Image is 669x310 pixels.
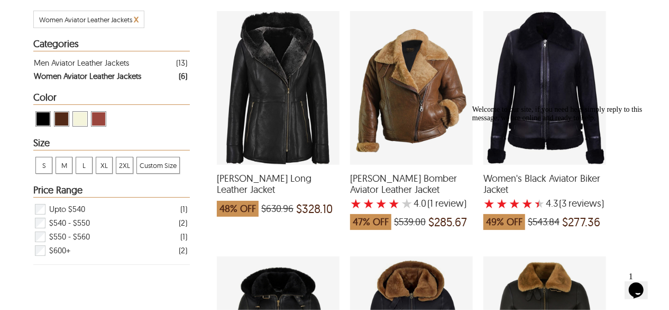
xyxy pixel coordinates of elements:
iframe: chat widget [468,101,658,262]
span: XL [96,157,112,173]
div: View L Women Aviator Leather Jackets [76,157,93,174]
div: ( 6 ) [179,69,187,83]
div: Filter $550 - $560 Women Aviator Leather Jackets [34,230,187,244]
span: Upto $540 [49,202,85,216]
div: Heading Filter Women Aviator Leather Jackets by Price Range [33,185,190,198]
span: $550 - $560 [49,230,90,244]
label: 2 rating [363,198,374,209]
span: $540 - $550 [49,216,90,230]
div: View M Women Aviator Leather Jackets [56,157,72,174]
label: 3 rating [375,198,387,209]
span: (1 [427,198,433,209]
div: Women Aviator Leather Jackets [34,69,141,83]
div: View S Women Aviator Leather Jackets [35,157,52,174]
span: x [134,13,139,25]
div: View 2XL Women Aviator Leather Jackets [116,157,133,174]
div: ( 2 ) [179,244,187,257]
div: Filter $600+ Women Aviator Leather Jackets [34,244,187,258]
span: 2XL [116,157,133,173]
span: $600+ [49,244,70,258]
div: ( 1 ) [180,202,187,216]
span: Kiana Bomber Aviator Leather Jacket [350,173,473,196]
span: $285.67 [428,217,467,227]
span: 47% OFF [350,214,391,230]
div: ( 2 ) [179,216,187,229]
div: View Brown ( Brand Color ) Women Aviator Leather Jackets [54,111,69,127]
span: review [433,198,464,209]
label: 1 rating [350,198,362,209]
div: View Cognac Women Aviator Leather Jackets [91,111,106,127]
a: Filter Women Aviator Leather Jackets [34,69,187,83]
a: Cancel Filter [134,15,139,24]
span: Filter Women Aviator Leather Jackets [39,15,132,24]
div: Welcome to our site, if you need help simply reply to this message, we are online and ready to help. [4,4,195,21]
a: Deborah Shearling Long Leather Jacket which was at a price of $630.96, now after discount the pri... [217,158,340,222]
iframe: chat widget [625,268,658,299]
div: ( 1 ) [180,230,187,243]
div: View Black Women Aviator Leather Jackets [35,111,51,127]
div: View Beige Women Aviator Leather Jackets [72,111,88,127]
span: ) [427,198,466,209]
div: Heading Filter Women Aviator Leather Jackets by Size [33,138,190,150]
span: $539.00 [394,217,426,227]
span: Welcome to our site, if you need help simply reply to this message, we are online and ready to help. [4,4,175,21]
div: Heading Filter Women Aviator Leather Jackets by Categories [33,39,190,51]
label: 5 rating [401,198,413,209]
span: Deborah Shearling Long Leather Jacket [217,173,340,196]
div: Filter Upto $540 Women Aviator Leather Jackets [34,202,187,216]
label: 4.0 [414,198,426,209]
span: $630.96 [261,203,294,214]
span: 48% OFF [217,201,259,217]
span: Custom Size [137,157,179,173]
div: View Custom Size Women Aviator Leather Jackets [136,157,180,174]
a: Kiana Bomber Aviator Leather Jacket with a 4 Star Rating 1 Product Review which was at a price of... [350,158,473,235]
div: Men Aviator Leather Jackets [34,56,129,69]
span: $328.10 [296,203,333,214]
div: View XL Women Aviator Leather Jackets [96,157,113,174]
label: 4 rating [388,198,400,209]
span: L [76,157,92,173]
span: S [36,157,52,173]
span: M [56,157,72,173]
a: Filter Men Aviator Leather Jackets [34,56,187,69]
div: Filter $540 - $550 Women Aviator Leather Jackets [34,216,187,230]
div: Heading Filter Women Aviator Leather Jackets by Color [33,92,190,105]
div: ( 13 ) [176,56,187,69]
